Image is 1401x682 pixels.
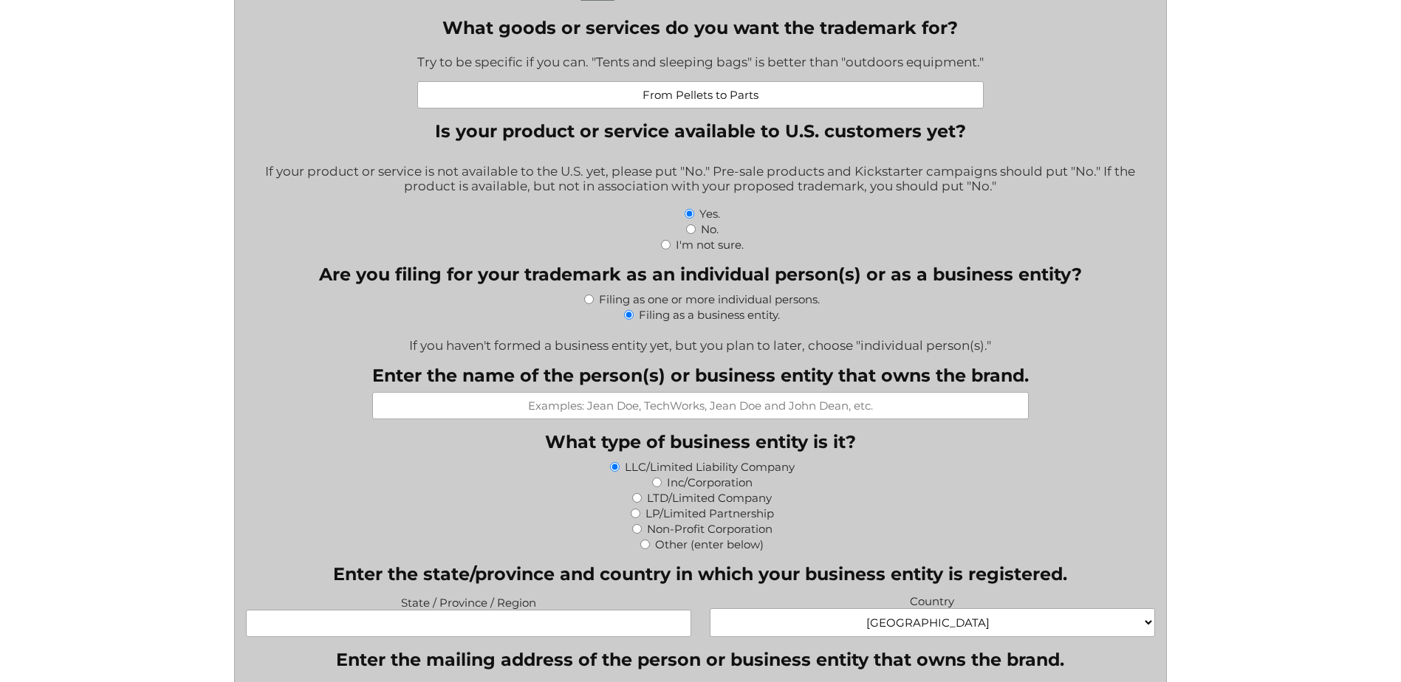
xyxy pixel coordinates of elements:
[246,328,1155,353] div: If you haven't formed a business entity yet, but you plan to later, choose "individual person(s)."
[699,207,720,221] label: Yes.
[417,81,984,108] input: Examples: Pet leashes; Healthcare consulting; Web-based accounting software
[647,491,772,505] label: LTD/Limited Company
[417,17,984,38] label: What goods or services do you want the trademark for?
[372,365,1029,386] label: Enter the name of the person(s) or business entity that owns the brand.
[417,45,984,81] div: Try to be specific if you can. "Tents and sleeping bags" is better than "outdoors equipment."
[545,431,856,452] legend: What type of business entity is it?
[599,292,820,306] label: Filing as one or more individual persons.
[246,154,1155,205] div: If your product or service is not available to the U.S. yet, please put "No." Pre-sale products a...
[655,537,764,551] label: Other (enter below)
[246,592,691,610] label: State / Province / Region
[625,460,795,474] label: LLC/Limited Liability Company
[676,238,744,252] label: I'm not sure.
[435,120,966,142] legend: Is your product or service available to U.S. customers yet?
[333,563,1067,585] legend: Enter the state/province and country in which your business entity is registered.
[710,590,1155,608] label: Country
[647,522,773,536] label: Non-Profit Corporation
[336,649,1064,670] legend: Enter the mailing address of the person or business entity that owns the brand.
[701,222,719,236] label: No.
[667,475,753,489] label: Inc/Corporation
[639,308,780,322] label: Filing as a business entity.
[319,263,1082,285] legend: Are you filing for your trademark as an individual person(s) or as a business entity?
[645,506,774,520] label: LP/Limited Partnership
[372,392,1029,419] input: Examples: Jean Doe, TechWorks, Jean Doe and John Dean, etc.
